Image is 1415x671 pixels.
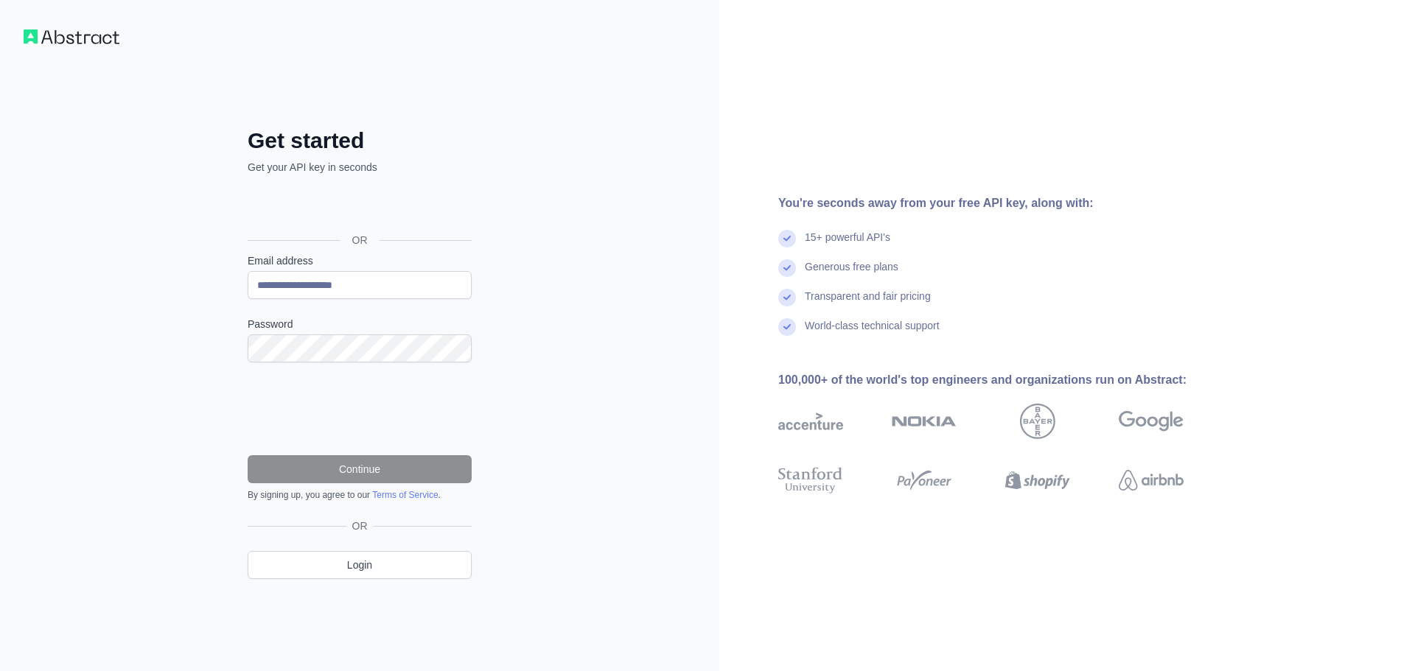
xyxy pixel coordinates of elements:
div: World-class technical support [805,318,940,348]
span: OR [340,233,380,247]
iframe: Sign in with Google Button [240,191,476,223]
img: stanford university [778,464,843,496]
label: Password [248,317,472,331]
div: Generous free plans [805,259,898,289]
img: payoneer [892,464,957,496]
button: Continue [248,455,472,483]
a: Login [248,551,472,579]
span: OR [346,519,374,533]
div: 15+ powerful API's [805,230,890,259]
div: You're seconds away from your free API key, along with: [778,194,1231,212]
label: Email address [248,253,472,268]
a: Terms of Service [372,490,438,500]
img: bayer [1020,404,1055,439]
div: 100,000+ of the world's top engineers and organizations run on Abstract: [778,371,1231,389]
h2: Get started [248,127,472,154]
img: check mark [778,230,796,247]
img: airbnb [1119,464,1184,496]
img: check mark [778,318,796,336]
div: Transparent and fair pricing [805,289,931,318]
img: shopify [1005,464,1070,496]
img: Workflow [24,29,119,44]
img: check mark [778,259,796,277]
img: accenture [778,404,843,439]
img: check mark [778,289,796,306]
div: By signing up, you agree to our . [248,489,472,501]
p: Get your API key in seconds [248,160,472,175]
img: google [1119,404,1184,439]
img: nokia [892,404,957,439]
iframe: reCAPTCHA [248,380,472,438]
